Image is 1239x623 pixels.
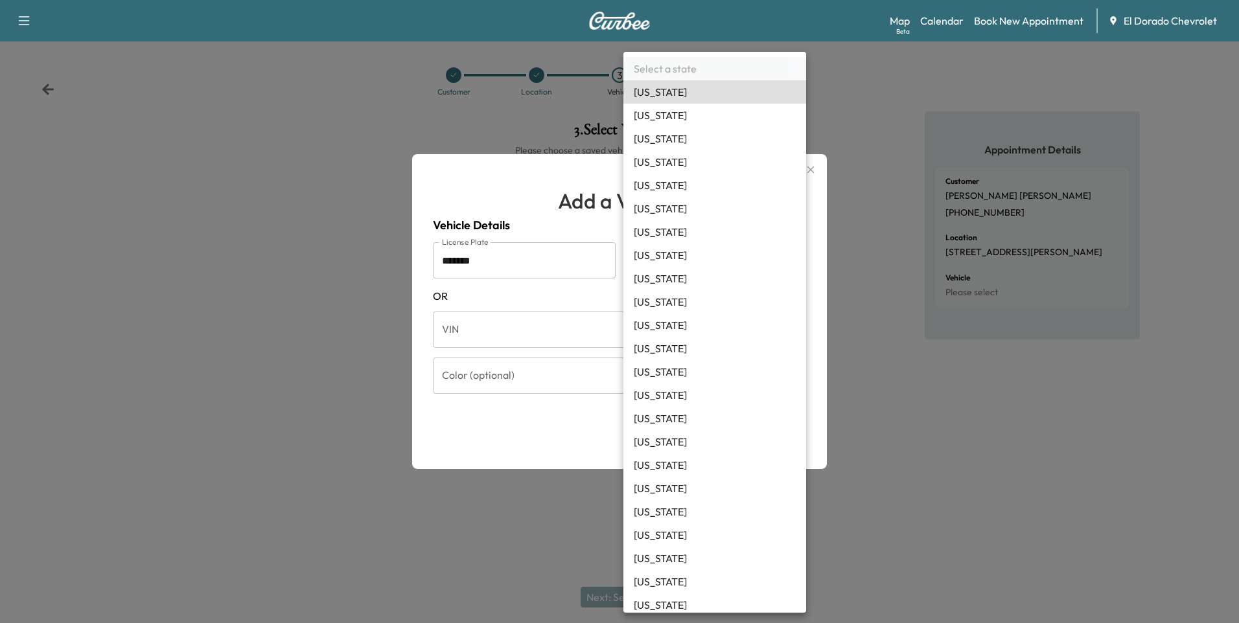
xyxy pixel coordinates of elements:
[623,290,806,313] li: [US_STATE]
[623,477,806,500] li: [US_STATE]
[623,174,806,197] li: [US_STATE]
[623,337,806,360] li: [US_STATE]
[623,407,806,430] li: [US_STATE]
[623,453,806,477] li: [US_STATE]
[623,150,806,174] li: [US_STATE]
[623,570,806,593] li: [US_STATE]
[623,593,806,617] li: [US_STATE]
[623,244,806,267] li: [US_STATE]
[623,523,806,547] li: [US_STATE]
[623,360,806,383] li: [US_STATE]
[623,104,806,127] li: [US_STATE]
[623,430,806,453] li: [US_STATE]
[623,313,806,337] li: [US_STATE]
[623,127,806,150] li: [US_STATE]
[623,383,806,407] li: [US_STATE]
[623,197,806,220] li: [US_STATE]
[623,220,806,244] li: [US_STATE]
[623,80,806,104] li: [US_STATE]
[623,267,806,290] li: [US_STATE]
[623,500,806,523] li: [US_STATE]
[623,547,806,570] li: [US_STATE]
